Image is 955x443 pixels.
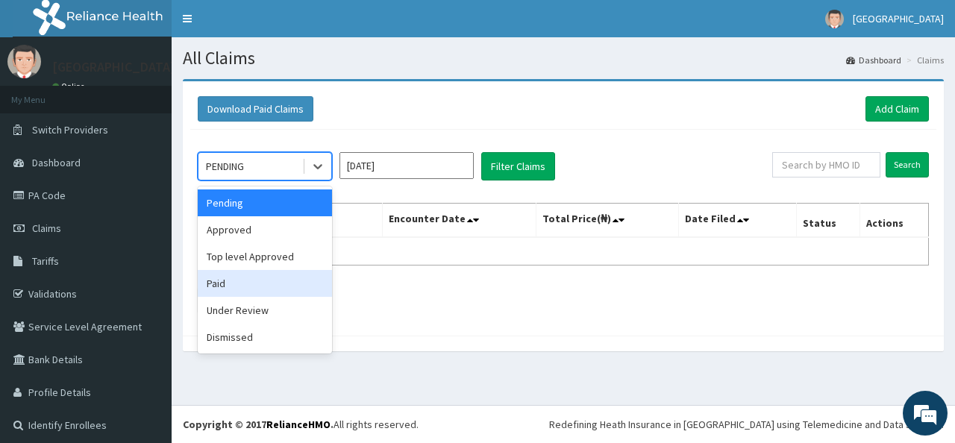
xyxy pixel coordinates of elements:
span: Tariffs [32,254,59,268]
div: Redefining Heath Insurance in [GEOGRAPHIC_DATA] using Telemedicine and Data Science! [549,417,944,432]
button: Download Paid Claims [198,96,313,122]
div: PENDING [206,159,244,174]
a: Dashboard [846,54,901,66]
strong: Copyright © 2017 . [183,418,334,431]
th: Status [796,204,859,238]
div: Approved [198,216,332,243]
li: Claims [903,54,944,66]
div: Top level Approved [198,243,332,270]
div: Under Review [198,297,332,324]
th: Actions [859,204,928,238]
div: Paid [198,270,332,297]
a: Add Claim [865,96,929,122]
th: Total Price(₦) [536,204,678,238]
img: User Image [7,45,41,78]
th: Encounter Date [382,204,536,238]
footer: All rights reserved. [172,405,955,443]
button: Filter Claims [481,152,555,180]
span: Claims [32,221,61,235]
div: Dismissed [198,324,332,351]
input: Select Month and Year [339,152,474,179]
h1: All Claims [183,48,944,68]
a: RelianceHMO [266,418,331,431]
a: Online [52,81,88,92]
th: Date Filed [678,204,796,238]
span: Switch Providers [32,123,108,136]
input: Search by HMO ID [772,152,880,177]
p: [GEOGRAPHIC_DATA] [52,60,175,74]
span: [GEOGRAPHIC_DATA] [853,12,944,25]
input: Search [886,152,929,177]
span: Dashboard [32,156,81,169]
div: Pending [198,189,332,216]
img: User Image [825,10,844,28]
